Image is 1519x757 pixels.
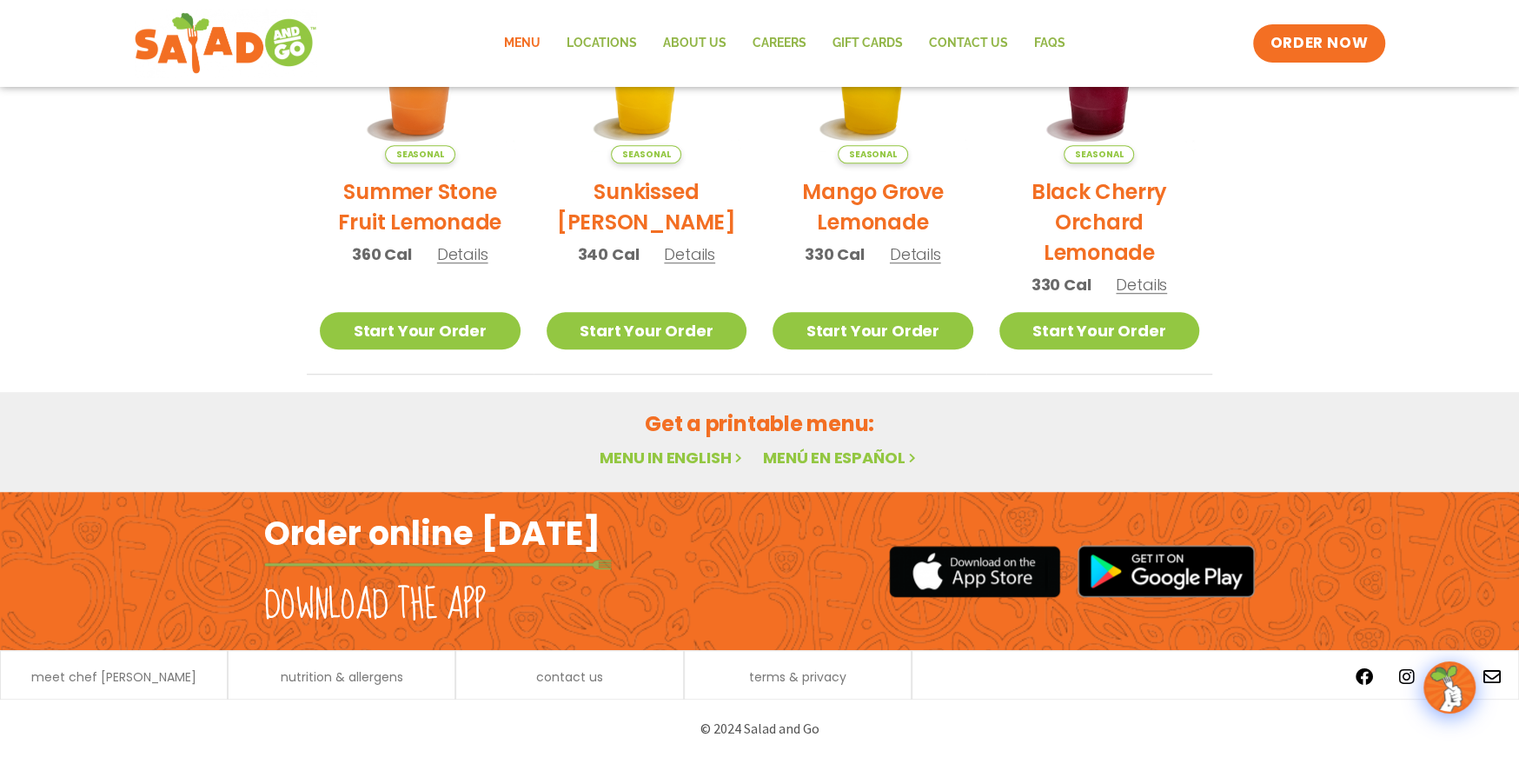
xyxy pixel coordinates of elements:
[838,145,908,163] span: Seasonal
[554,23,650,63] a: Locations
[1270,33,1368,54] span: ORDER NOW
[320,176,521,237] h2: Summer Stone Fruit Lemonade
[547,176,747,237] h2: Sunkissed [PERSON_NAME]
[664,243,715,265] span: Details
[385,145,455,163] span: Seasonal
[320,312,521,349] a: Start Your Order
[600,447,746,468] a: Menu in English
[916,23,1021,63] a: Contact Us
[749,671,846,683] a: terms & privacy
[31,671,196,683] a: meet chef [PERSON_NAME]
[1116,274,1167,295] span: Details
[578,242,640,266] span: 340 Cal
[763,447,919,468] a: Menú en español
[547,312,747,349] a: Start Your Order
[773,312,973,349] a: Start Your Order
[1425,663,1474,712] img: wpChatIcon
[264,512,600,554] h2: Order online [DATE]
[773,176,973,237] h2: Mango Grove Lemonade
[1253,24,1385,63] a: ORDER NOW
[999,312,1200,349] a: Start Your Order
[650,23,740,63] a: About Us
[740,23,819,63] a: Careers
[352,242,412,266] span: 360 Cal
[1031,273,1091,296] span: 330 Cal
[536,671,603,683] a: contact us
[611,145,681,163] span: Seasonal
[264,581,486,630] h2: Download the app
[281,671,403,683] a: nutrition & allergens
[307,408,1212,439] h2: Get a printable menu:
[890,243,941,265] span: Details
[264,560,612,569] img: fork
[1064,145,1134,163] span: Seasonal
[134,9,317,78] img: new-SAG-logo-768×292
[437,243,488,265] span: Details
[491,23,1078,63] nav: Menu
[273,717,1246,740] p: © 2024 Salad and Go
[805,242,865,266] span: 330 Cal
[491,23,554,63] a: Menu
[889,543,1060,600] img: appstore
[1078,545,1255,597] img: google_play
[819,23,916,63] a: GIFT CARDS
[1021,23,1078,63] a: FAQs
[999,176,1200,268] h2: Black Cherry Orchard Lemonade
